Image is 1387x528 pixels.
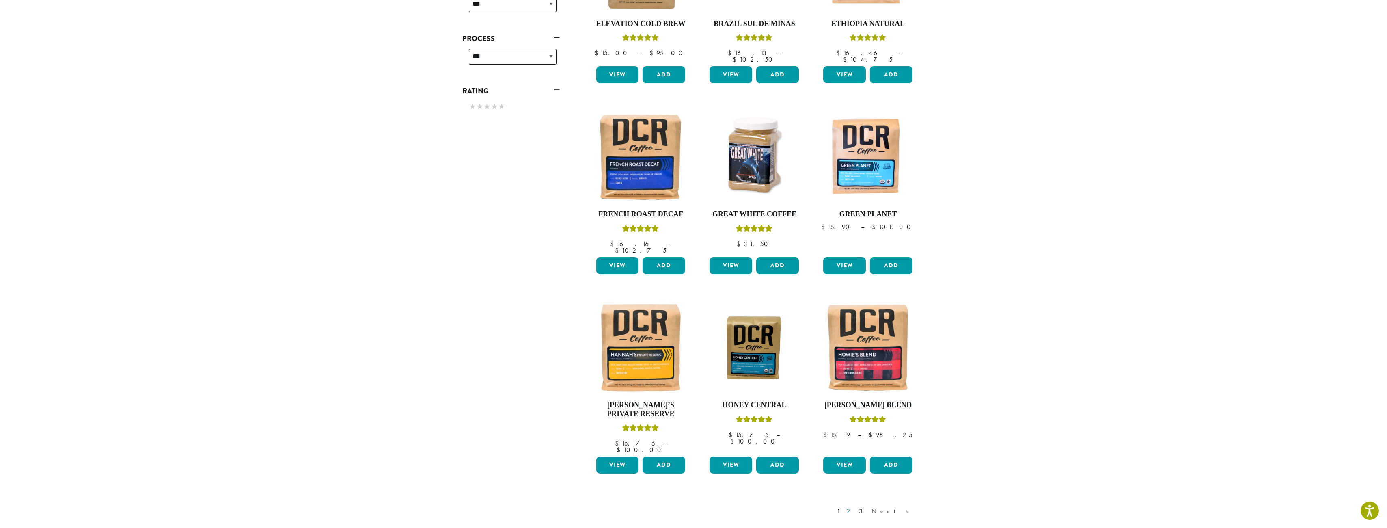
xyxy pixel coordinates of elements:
span: ★ [491,101,498,113]
a: View [823,66,866,83]
bdi: 96.25 [869,431,912,439]
button: Add [643,457,685,474]
span: $ [823,431,830,439]
h4: French Roast Decaf [594,210,688,219]
a: 1 [835,506,842,516]
a: View [823,257,866,274]
span: $ [730,437,737,446]
a: Great White CoffeeRated 5.00 out of 5 $31.50 [708,110,801,254]
bdi: 15.90 [821,223,853,231]
div: Rated 5.00 out of 5 [622,33,659,45]
a: [PERSON_NAME]’s Private ReserveRated 5.00 out of 5 [594,301,688,453]
span: $ [615,439,622,448]
a: French Roast DecafRated 5.00 out of 5 [594,110,688,254]
button: Add [643,257,685,274]
a: 3 [857,506,867,516]
bdi: 15.19 [823,431,850,439]
div: Rated 5.00 out of 5 [850,33,886,45]
a: Rating [462,84,560,98]
span: $ [649,49,656,57]
h4: Green Planet [821,210,915,219]
a: View [596,66,639,83]
bdi: 102.75 [615,246,667,255]
button: Add [643,66,685,83]
button: Add [756,66,799,83]
div: Rated 5.00 out of 5 [736,224,772,236]
span: $ [728,49,735,57]
span: $ [869,431,876,439]
a: View [710,66,752,83]
a: Process [462,32,560,45]
span: – [858,431,861,439]
span: ★ [498,101,505,113]
img: Howies-Blend-12oz-300x300.jpg [821,301,915,394]
span: $ [737,240,744,248]
a: View [823,457,866,474]
button: Add [756,257,799,274]
div: Process [462,45,560,74]
span: – [668,240,671,248]
div: Rated 4.67 out of 5 [850,415,886,427]
span: $ [595,49,602,57]
span: $ [729,431,736,439]
bdi: 16.16 [610,240,660,248]
a: 2 [845,506,855,516]
h4: Elevation Cold Brew [594,19,688,28]
div: Rated 5.00 out of 5 [622,224,659,236]
button: Add [870,66,912,83]
span: – [861,223,864,231]
h4: Ethiopia Natural [821,19,915,28]
img: Honey-Central-stock-image-fix-1200-x-900.png [708,313,801,383]
bdi: 31.50 [737,240,772,248]
a: View [596,257,639,274]
bdi: 15.00 [595,49,631,57]
bdi: 104.75 [843,55,893,64]
h4: [PERSON_NAME] Blend [821,401,915,410]
a: View [596,457,639,474]
bdi: 100.00 [617,446,665,454]
img: Great-White-Coffee.png [708,110,801,203]
img: French-Roast-Decaf-12oz-300x300.jpg [594,110,687,203]
a: View [710,257,752,274]
a: Honey CentralRated 5.00 out of 5 [708,301,801,453]
a: [PERSON_NAME] BlendRated 4.67 out of 5 [821,301,915,453]
div: Rated 5.00 out of 5 [736,415,772,427]
span: $ [733,55,740,64]
bdi: 100.00 [730,437,779,446]
h4: Great White Coffee [708,210,801,219]
div: Rated 5.00 out of 5 [622,423,659,435]
div: Rating [462,98,560,117]
bdi: 95.00 [649,49,686,57]
button: Add [870,457,912,474]
span: – [638,49,642,57]
span: ★ [483,101,491,113]
a: View [710,457,752,474]
span: – [777,431,780,439]
h4: [PERSON_NAME]’s Private Reserve [594,401,688,418]
span: $ [836,49,843,57]
bdi: 16.13 [728,49,770,57]
h4: Brazil Sul De Minas [708,19,801,28]
span: $ [821,223,828,231]
span: – [777,49,781,57]
button: Add [756,457,799,474]
h4: Honey Central [708,401,801,410]
span: ★ [476,101,483,113]
span: $ [617,446,623,454]
a: Green Planet [821,110,915,254]
span: – [897,49,900,57]
bdi: 16.46 [836,49,889,57]
bdi: 102.50 [733,55,776,64]
img: DCR-Green-Planet-Coffee-Bag-300x300.png [821,110,915,203]
span: – [663,439,666,448]
span: ★ [469,101,476,113]
span: $ [843,55,850,64]
img: Hannahs-Private-Reserve-12oz-300x300.jpg [594,301,687,394]
bdi: 101.00 [872,223,915,231]
div: Rated 5.00 out of 5 [736,33,772,45]
button: Add [870,257,912,274]
span: $ [610,240,617,248]
span: $ [872,223,879,231]
bdi: 15.75 [615,439,655,448]
span: $ [615,246,622,255]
